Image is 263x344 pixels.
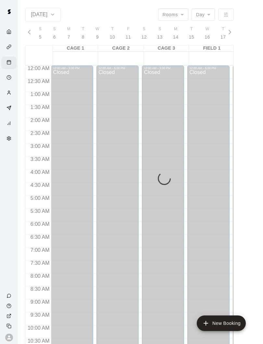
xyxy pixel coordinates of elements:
[3,5,16,18] img: Swift logo
[29,247,51,253] span: 7:00 AM
[53,26,56,32] span: S
[82,26,84,32] span: T
[136,24,152,43] button: S12
[1,301,18,311] a: Visit help center
[29,299,51,305] span: 9:00 AM
[189,67,228,70] div: 12:00 AM – 5:00 PM
[29,234,51,240] span: 6:30 AM
[173,34,179,41] p: 14
[26,338,51,344] span: 10:30 AM
[76,24,90,43] button: T8
[126,34,131,41] p: 11
[120,24,136,43] button: F11
[39,26,42,32] span: S
[189,34,194,41] p: 15
[53,45,98,52] div: CAGE 1
[53,67,91,70] div: 12:00 AM – 5:00 PM
[1,291,18,301] a: Contact Us
[33,24,47,43] button: S5
[95,26,99,32] span: W
[168,24,184,43] button: M14
[184,24,200,43] button: T15
[82,34,84,41] p: 8
[152,24,168,43] button: S13
[62,24,76,43] button: M7
[105,24,120,43] button: T10
[29,117,51,123] span: 2:00 AM
[143,26,145,32] span: S
[29,260,51,266] span: 7:30 AM
[220,34,226,41] p: 17
[26,66,51,71] span: 12:00 AM
[1,321,18,331] div: Copy public page link
[29,208,51,214] span: 5:30 AM
[144,67,182,70] div: 12:00 AM – 5:00 PM
[29,273,51,279] span: 8:00 AM
[39,34,42,41] p: 5
[197,315,246,331] button: add
[90,24,105,43] button: W9
[29,195,51,201] span: 5:00 AM
[215,24,231,43] button: T17
[67,26,70,32] span: M
[189,45,234,52] div: FIELD 1
[199,24,215,43] button: W16
[174,26,177,32] span: M
[98,67,137,70] div: 12:00 AM – 5:00 PM
[98,45,144,52] div: CAGE 2
[222,26,224,32] span: T
[29,169,51,175] span: 4:00 AM
[29,286,51,292] span: 8:30 AM
[110,34,115,41] p: 10
[29,143,51,149] span: 3:00 AM
[29,221,51,227] span: 6:00 AM
[29,156,51,162] span: 3:30 AM
[68,34,70,41] p: 7
[29,182,51,188] span: 4:30 AM
[190,26,193,32] span: T
[111,26,114,32] span: T
[47,24,62,43] button: S6
[206,26,209,32] span: W
[26,79,51,84] span: 12:30 AM
[96,34,99,41] p: 9
[144,45,189,52] div: CAGE 3
[29,130,51,136] span: 2:30 AM
[29,92,51,97] span: 1:00 AM
[157,34,163,41] p: 13
[158,26,161,32] span: S
[29,104,51,110] span: 1:30 AM
[53,34,56,41] p: 6
[29,312,51,318] span: 9:30 AM
[127,26,130,32] span: F
[26,325,51,331] span: 10:00 AM
[141,34,147,41] p: 12
[205,34,210,41] p: 16
[1,311,18,321] a: View public page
